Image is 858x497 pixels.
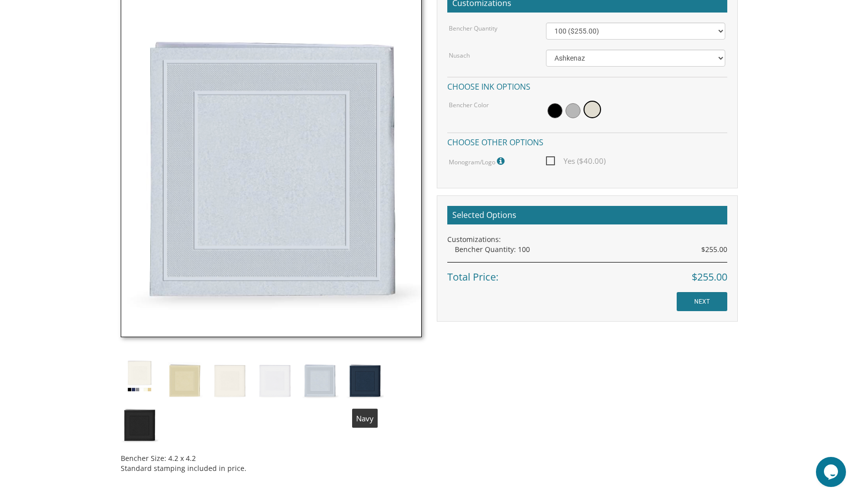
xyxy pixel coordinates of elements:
[166,357,203,401] img: almog-zahav.jpg
[256,357,294,401] img: almog-lavan.jpg
[211,357,248,401] img: almog-offwhite.jpg
[301,357,339,401] img: almog-afor.jpg
[447,132,727,150] h4: Choose other options
[677,292,727,311] input: NEXT
[692,270,727,285] span: $255.00
[121,357,158,395] img: simchonim_square_emboss.jpg
[449,24,497,33] label: Bencher Quantity
[816,457,848,487] iframe: chat widget
[447,234,727,244] div: Customizations:
[449,101,489,109] label: Bencher Color
[121,446,422,473] div: Bencher Size: 4.2 x 4.2 Standard stamping included in price.
[701,244,727,255] span: $255.00
[121,402,158,446] img: almog-black.jpg
[449,51,470,60] label: Nusach
[447,206,727,225] h2: Selected Options
[455,244,727,255] div: Bencher Quantity: 100
[449,155,507,168] label: Monogram/Logo
[447,77,727,94] h4: Choose ink options
[346,357,384,401] img: almog-blue.jpg
[447,262,727,285] div: Total Price:
[546,155,606,167] span: Yes ($40.00)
